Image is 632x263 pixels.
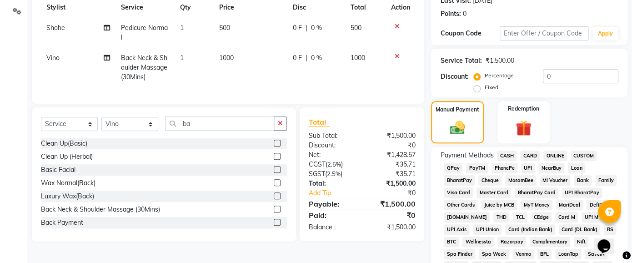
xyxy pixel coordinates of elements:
div: ₹35.71 [362,160,422,169]
span: SaveIN [585,249,607,259]
div: Service Total: [440,56,482,66]
span: Complimentary [530,237,571,247]
div: Coupon Code [440,29,500,38]
div: Basic Facial [41,165,75,175]
span: Nift [574,237,588,247]
span: 500 [219,24,230,32]
span: MyT Money [521,200,552,210]
span: PayTM [466,163,488,173]
span: LoanTap [555,249,581,259]
div: ( ) [302,169,362,179]
span: Other Cards [444,200,477,210]
div: Balance : [302,223,362,232]
span: MariDeal [556,200,583,210]
span: 1000 [219,54,234,62]
span: Pedicure Normal [121,24,168,41]
div: ( ) [302,160,362,169]
a: Add Tip [302,188,372,198]
span: UPI M [582,212,601,223]
span: GPay [444,163,462,173]
div: Points: [440,9,461,19]
span: 1000 [351,54,365,62]
span: UPI Union [473,224,502,235]
span: Master Card [477,187,511,198]
span: Visa Card [444,187,473,198]
span: 1 [180,54,184,62]
span: BFL [537,249,552,259]
span: Card M [555,212,578,223]
span: BharatPay [444,175,475,186]
img: _cash.svg [445,119,470,137]
div: ₹1,500.00 [362,198,422,209]
div: Total: [302,179,362,188]
span: ONLINE [543,151,567,161]
span: UPI BharatPay [562,187,602,198]
div: Net: [302,150,362,160]
div: ₹0 [372,188,422,198]
span: | [305,23,307,33]
div: Back Payment [41,218,83,228]
label: Manual Payment [436,106,479,114]
span: CARD [520,151,540,161]
span: MosamBee [505,175,536,186]
div: Sub Total: [302,131,362,141]
span: 0 F [292,23,301,33]
div: ₹1,500.00 [485,56,514,66]
span: 2.5% [327,170,341,177]
span: 1 [180,24,184,32]
span: Venmo [512,249,534,259]
div: Discount: [302,141,362,150]
span: Bank [574,175,592,186]
span: Razorpay [497,237,526,247]
span: Juice by MCB [481,200,517,210]
span: | [305,53,307,63]
div: Discount: [440,72,468,81]
span: Card (Indian Bank) [505,224,555,235]
span: MI Voucher [540,175,571,186]
div: ₹0 [362,210,422,221]
iframe: chat widget [594,227,623,254]
span: Family [595,175,617,186]
div: Paid: [302,210,362,221]
div: ₹1,500.00 [362,179,422,188]
span: UPI Axis [444,224,469,235]
div: Luxury Wax(Back) [41,192,94,201]
span: Card (DL Bank) [559,224,601,235]
span: RS [604,224,616,235]
span: 0 % [311,53,321,63]
div: Wax Normal(Back) [41,178,95,188]
span: CEdge [531,212,552,223]
span: Back Neck & Shoulder Massage (30Mins) [121,54,167,81]
label: Redemption [508,105,539,113]
div: ₹1,500.00 [362,131,422,141]
span: DefiDeal [587,200,613,210]
span: Shohe [46,24,65,32]
div: ₹1,500.00 [362,223,422,232]
span: THD [493,212,509,223]
label: Fixed [484,83,498,91]
div: Payable: [302,198,362,209]
span: 2.5% [327,161,341,168]
input: Search or Scan [165,116,274,131]
div: ₹1,428.57 [362,150,422,160]
div: ₹0 [362,141,422,150]
div: 0 [462,9,466,19]
input: Enter Offer / Coupon Code [500,26,589,40]
span: Vino [46,54,60,62]
span: CASH [497,151,517,161]
div: ₹35.71 [362,169,422,179]
span: Cheque [478,175,502,186]
span: Wellnessta [462,237,494,247]
div: Back Neck & Shoulder Massage (30Mins) [41,205,160,214]
div: Clean Up(Basic) [41,139,87,148]
span: CUSTOM [571,151,597,161]
span: Total [309,117,330,127]
span: CGST [309,160,326,168]
button: Apply [592,27,618,40]
span: 500 [351,24,361,32]
span: BTC [444,237,459,247]
img: _gift.svg [511,118,537,138]
div: Clean Up (Herbal) [41,152,93,162]
span: 0 F [292,53,301,63]
span: SGST [309,170,325,178]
